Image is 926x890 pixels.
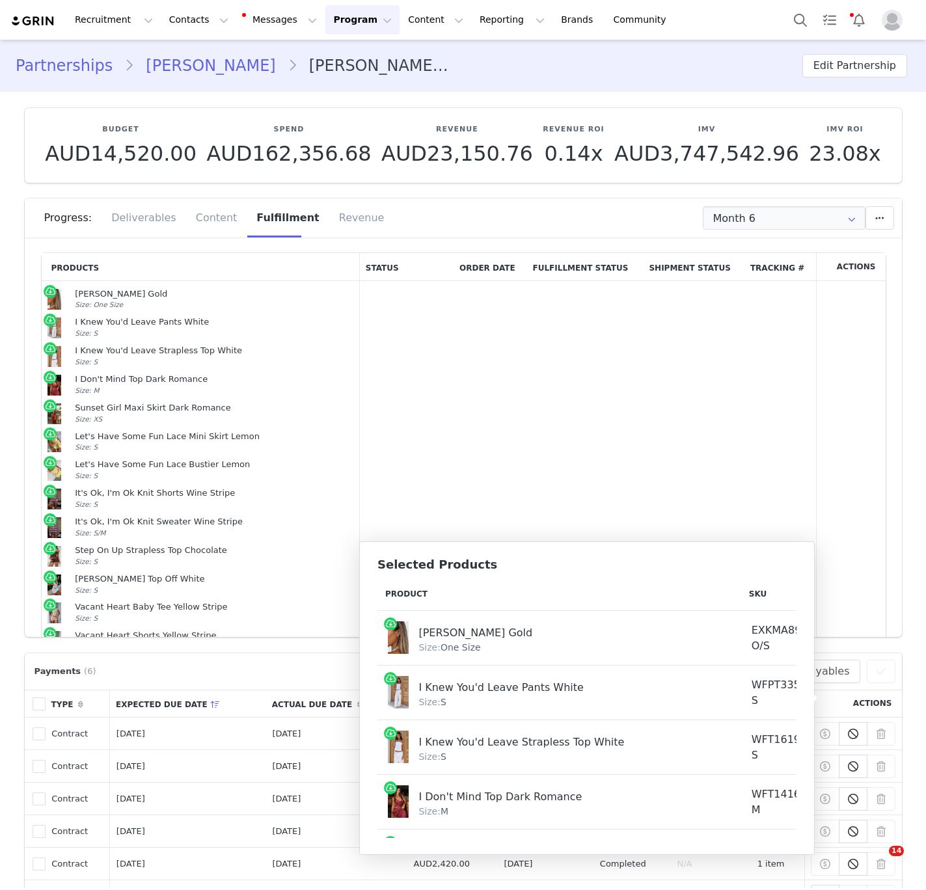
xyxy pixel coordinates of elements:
td: [DATE] [266,750,407,783]
td: [DATE] [266,783,407,815]
span: Size: S [75,558,98,565]
td: [DATE] [110,718,266,750]
span: Size: [418,751,440,762]
th: Type [46,690,111,718]
button: Edit Partnership [802,54,907,77]
img: VACANT_HEART_BABY_TEE_SHORTS_18.10.24_1.jpg [48,602,61,623]
button: Recruitment [67,5,161,34]
th: Actions [816,253,886,281]
img: qx2W44HQ.jpg [48,546,61,567]
td: Contract [46,783,111,815]
td: Contract [46,848,111,880]
th: SKU [741,578,826,611]
img: 460403561_1051132393104803_54791757204225298_n.jpg [388,785,409,818]
img: fi4IAE5g.jpg [48,289,61,310]
div: It's Ok, I'm Ok Knit Sweater Wine Stripe [75,517,353,528]
a: Brands [553,5,605,34]
td: EXKMA89-1-O/S [741,611,826,666]
button: Content [400,5,471,34]
p: Revenue ROI [543,124,604,135]
button: Contacts [161,5,236,34]
div: Content [186,198,247,237]
td: N/A [671,848,751,880]
span: S [418,751,446,762]
td: WFSK527-2-XS [741,829,826,884]
th: Tracking # [744,253,816,281]
td: [DATE] [266,815,407,848]
td: Contract [46,815,111,848]
img: I_KNOW_YOUD_LEAVE_STRAPLESS_TOP_23.12.2024_01.jpg [48,346,61,367]
td: Contract [46,718,111,750]
div: I Don't Mind Top Dark Romance [75,374,353,385]
th: Product [377,578,741,611]
th: Products [42,253,360,281]
div: [PERSON_NAME] Gold [418,621,699,641]
h5: Selected Products [377,558,797,571]
p: IMV [614,124,799,135]
span: AUD162,356.68 [206,141,371,166]
img: LET_S_HAVE_SOME_FUN_LACE_BUSTIER_LET_S_HAVE_SOME_FUN_LACE_MINI_SKIRT_6.08.24_06.jpg [48,431,61,452]
div: Progress: [44,198,102,237]
td: WFT1416-2-M [741,775,826,829]
span: Size: [418,642,440,653]
span: Size: S [75,472,98,479]
p: Budget [45,124,197,135]
div: [PERSON_NAME] Gold [75,289,353,300]
div: Let's Have Some Fun Lace Mini Skirt Lemon [75,431,353,442]
button: Messages [237,5,325,34]
span: AUD23,150.76 [381,141,533,166]
th: Actual Due Date [266,690,407,718]
span: AUD2,420.00 [414,859,470,869]
img: I_KNOW_YOUD_LEAVE_STRAPLESS_TOP_23.12.2024_04.jpg [48,317,61,338]
span: Size: S [75,500,98,508]
span: Size: One Size [75,301,123,308]
div: I Knew You'd Leave Pants White [418,676,699,695]
span: Size: XS [75,415,102,423]
span: One Size [418,642,480,653]
div: Vacant Heart Shorts Yellow Stripe [75,630,353,641]
img: grin logo [10,15,56,27]
p: IMV ROI [809,124,881,135]
span: Size: S [75,614,98,622]
img: white-fox-selene-halter-top-white-selene-mini-skirt-white-.19.04.25.02.jpg [48,574,61,595]
a: [PERSON_NAME] [134,54,287,77]
div: Revenue [329,198,385,237]
img: LET_S_HAVE_SOME_FUN_LACE_BUSTIER_LET_S_HAVE_SOME_FUN_LACE_MINI_SKIRT_6.08.24_05.jpg [48,460,61,481]
div: Sunset Girl Maxi Skirt Dark Romance [75,403,353,414]
td: Contract [46,750,111,783]
span: Size: [418,806,440,816]
img: I_KNOW_YOUD_LEAVE_STRAPLESS_TOP_23.12.2024_01.jpg [388,731,409,763]
span: (6) [84,665,96,678]
th: Fulfillment Status [527,253,644,281]
button: Program [325,5,400,34]
td: [DATE] [110,783,266,815]
button: Reporting [472,5,552,34]
th: Order Date [454,253,527,281]
div: Fulfillment [247,198,329,237]
span: 14 [889,846,904,856]
div: Payments [31,665,103,678]
div: Vacant Heart Baby Tee Yellow Stripe [75,602,353,613]
div: Deliverables [102,198,186,237]
td: Completed [593,848,671,880]
span: Size: S/M [75,529,105,537]
p: Revenue [381,124,533,135]
a: Community [606,5,680,34]
span: Size: S [75,358,98,366]
td: [DATE] [110,750,266,783]
div: I Knew You'd Leave Pants White [75,317,353,328]
td: 1 item [751,848,804,880]
th: Actions [804,690,902,718]
div: [PERSON_NAME] Top Off White [75,574,353,585]
td: WFT1619-1-S [741,720,826,775]
div: I Don't Mind Top Dark Romance [418,785,699,805]
p: 23.08x [809,142,881,165]
td: [DATE] [110,815,266,848]
span: S [418,697,446,707]
span: AUD14,520.00 [45,141,197,166]
th: Status [360,253,454,281]
td: [DATE] [498,848,593,880]
span: M [418,806,448,816]
img: I_KNOW_YOUD_LEAVE_STRAPLESS_TOP_23.12.2024_04.jpg [388,676,409,708]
